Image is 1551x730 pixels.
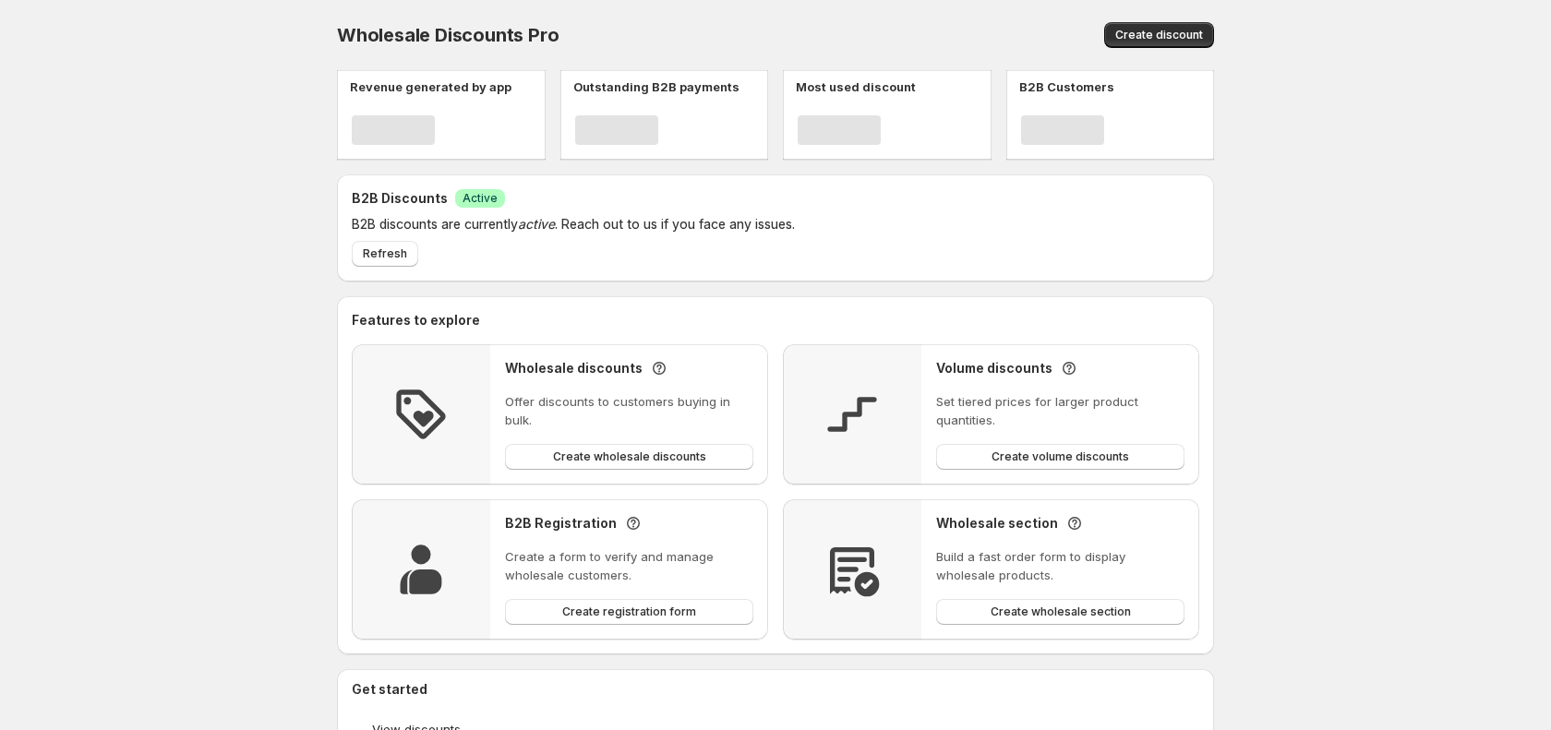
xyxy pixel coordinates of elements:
h2: B2B Discounts [352,189,448,208]
button: Create discount [1104,22,1214,48]
h3: Wholesale section [936,514,1058,533]
em: active [518,216,555,232]
span: Wholesale Discounts Pro [337,24,559,46]
button: Refresh [352,241,418,267]
img: Feature Icon [823,540,882,599]
p: B2B Customers [1019,78,1114,96]
span: Create registration form [562,604,696,619]
button: Create wholesale discounts [505,444,753,470]
span: Create wholesale section [991,604,1131,619]
h2: Features to explore [352,311,1199,329]
span: Active [463,191,498,206]
span: Refresh [363,246,407,261]
h3: Wholesale discounts [505,359,643,377]
h2: Get started [352,680,1199,699]
h3: Volume discounts [936,359,1052,377]
button: Create volume discounts [936,444,1184,470]
p: Offer discounts to customers buying in bulk. [505,392,753,429]
img: Feature Icon [391,385,451,444]
p: Set tiered prices for larger product quantities. [936,392,1184,429]
p: Outstanding B2B payments [573,78,739,96]
h3: B2B Registration [505,514,617,533]
p: Revenue generated by app [350,78,511,96]
button: Create wholesale section [936,599,1184,625]
img: Feature Icon [391,540,451,599]
span: Create discount [1115,28,1203,42]
span: Create wholesale discounts [553,449,706,464]
button: Create registration form [505,599,753,625]
img: Feature Icon [823,385,882,444]
p: Most used discount [796,78,916,96]
p: B2B discounts are currently . Reach out to us if you face any issues. [352,215,1088,233]
p: Build a fast order form to display wholesale products. [936,547,1184,584]
span: Create volume discounts [992,449,1129,464]
p: Create a form to verify and manage wholesale customers. [505,547,753,584]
